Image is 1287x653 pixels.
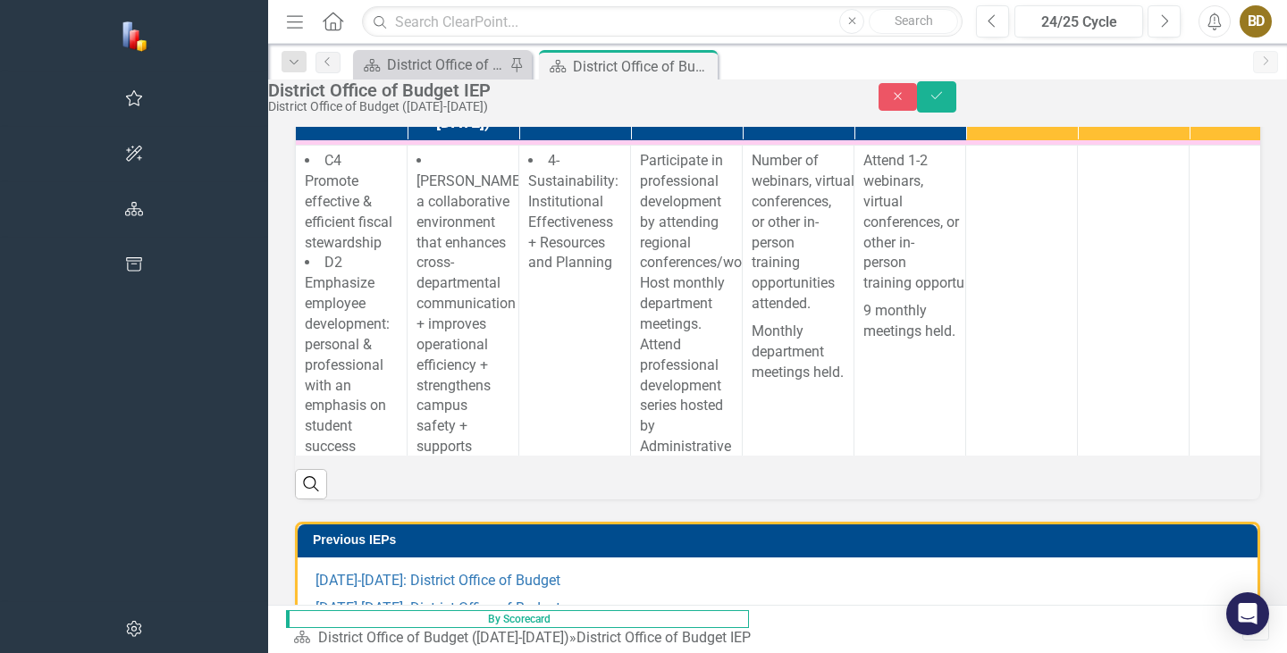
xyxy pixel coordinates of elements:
[286,610,749,628] span: By Scorecard
[895,13,933,28] span: Search
[387,54,505,76] div: District Office of Budget IEP
[416,172,524,496] span: [PERSON_NAME] a collaborative environment that enhances cross-departmental communication + improv...
[576,629,751,646] div: District Office of Budget IEP
[268,80,843,100] div: District Office of Budget IEP
[869,9,958,34] button: Search
[305,152,392,250] span: C4 Promote effective & efficient fiscal stewardship
[1226,592,1269,635] div: Open Intercom Messenger
[315,572,560,589] a: [DATE]-[DATE]: District Office of Budget
[640,151,733,478] p: Participate in professional development by attending regional conferences/workshops. Host monthly...
[1240,5,1272,38] button: BD
[318,629,569,646] a: District Office of Budget ([DATE]-[DATE])
[4,4,85,455] p: Develop best practices for the new ERP system. Maintain level of customer service excellence. Cre...
[362,6,963,38] input: Search ClearPoint...
[1021,12,1137,33] div: 24/25 Cycle
[357,54,505,76] a: District Office of Budget IEP
[121,21,152,52] img: ClearPoint Strategy
[752,151,845,318] p: Number of webinars, virtual conferences, or other in-person training opportunities attended.
[268,100,843,113] div: District Office of Budget ([DATE]-[DATE])
[752,318,845,383] p: Monthly department meetings held.
[863,297,956,342] p: 9 monthly meetings held.
[293,628,758,649] div: »
[1014,5,1143,38] button: 24/25 Cycle
[315,599,560,616] a: [DATE]-[DATE]: District Office of Budget
[573,55,713,78] div: District Office of Budget IEP
[313,533,1249,547] h3: Previous IEPs
[863,151,956,297] p: Attend 1-2 webinars, virtual conferences, or other in-person training opportunities.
